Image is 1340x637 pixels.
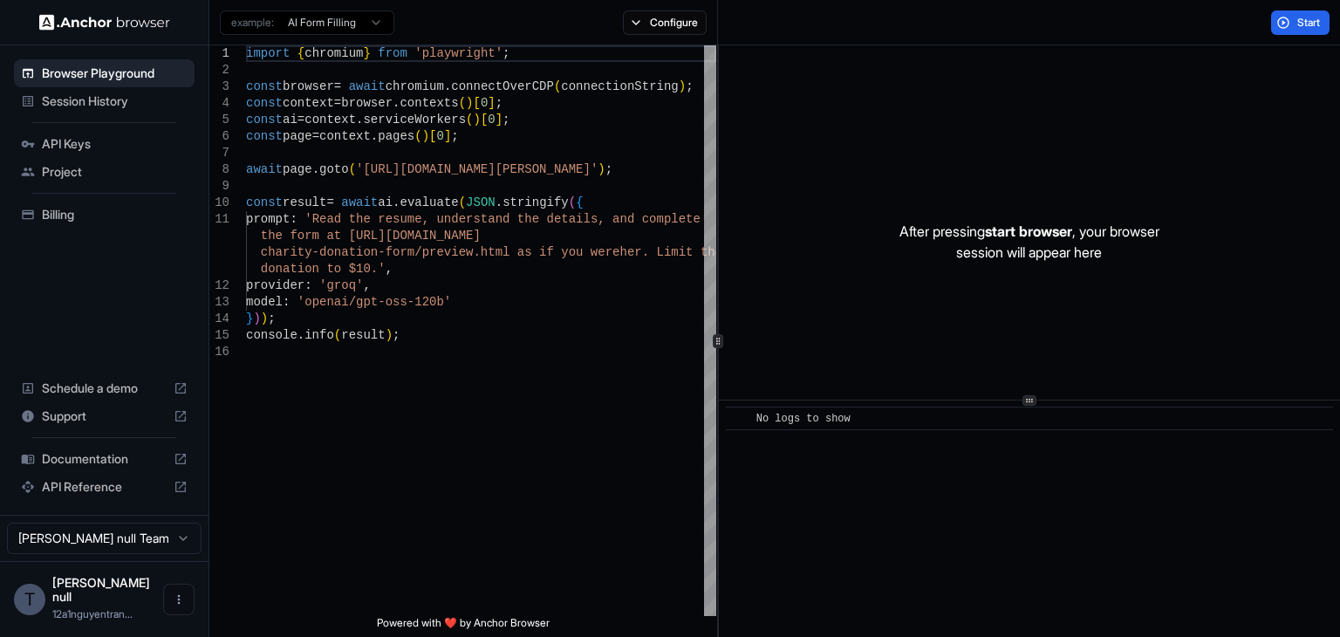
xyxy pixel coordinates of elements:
span: console [246,328,297,342]
span: ; [268,312,275,325]
span: , [386,262,393,276]
span: . [312,162,319,176]
div: 7 [209,145,229,161]
span: . [371,129,378,143]
span: serviceWorkers [363,113,466,127]
span: Powered with ❤️ by Anchor Browser [377,616,550,637]
div: Billing [14,201,195,229]
span: = [326,195,333,209]
button: Start [1271,10,1330,35]
span: '[URL][DOMAIN_NAME][PERSON_NAME]' [356,162,598,176]
span: ( [414,129,421,143]
span: API Reference [42,478,167,496]
span: Session History [42,92,188,110]
div: 13 [209,294,229,311]
span: ; [451,129,458,143]
span: : [290,212,297,226]
span: { [297,46,304,60]
span: context [304,113,356,127]
span: connectionString [561,79,678,93]
span: browser [341,96,393,110]
span: = [334,79,341,93]
div: Browser Playground [14,59,195,87]
span: Billing [42,206,188,223]
span: result [283,195,326,209]
span: ( [459,96,466,110]
span: ​ [735,410,743,428]
div: 15 [209,327,229,344]
span: ] [444,129,451,143]
span: ; [605,162,612,176]
span: [ [481,113,488,127]
span: charity-donation-form/preview.html as if you were [261,245,620,259]
span: chromium [304,46,363,60]
span: . [393,96,400,110]
span: her. Limit the [619,245,722,259]
span: const [246,195,283,209]
span: import [246,46,290,60]
span: await [246,162,283,176]
div: Documentation [14,445,195,473]
span: 0 [481,96,488,110]
span: browser [283,79,334,93]
span: contexts [400,96,458,110]
button: Open menu [163,584,195,615]
div: 16 [209,344,229,360]
span: 'groq' [319,278,363,292]
span: goto [319,162,349,176]
span: ; [502,113,509,127]
div: 8 [209,161,229,178]
span: ; [393,328,400,342]
div: 9 [209,178,229,195]
span: [ [429,129,436,143]
span: 12a1nguyentranthienphu2023@gmail.com [52,607,133,620]
span: ) [261,312,268,325]
div: 14 [209,311,229,327]
span: ai [283,113,297,127]
span: ) [473,113,480,127]
span: [ [473,96,480,110]
span: No logs to show [756,413,851,425]
span: page [283,129,312,143]
div: Support [14,402,195,430]
span: { [576,195,583,209]
span: } [363,46,370,60]
span: . [356,113,363,127]
span: 'openai/gpt-oss-120b' [297,295,451,309]
span: ) [466,96,473,110]
span: info [304,328,334,342]
div: Session History [14,87,195,115]
span: from [378,46,407,60]
span: ( [466,113,473,127]
span: the form at [URL][DOMAIN_NAME] [261,229,481,243]
span: await [341,195,378,209]
div: 5 [209,112,229,128]
span: ) [253,312,260,325]
span: = [312,129,319,143]
div: 2 [209,62,229,79]
span: evaluate [400,195,458,209]
button: Configure [623,10,708,35]
span: context [319,129,371,143]
span: = [334,96,341,110]
div: 12 [209,277,229,294]
span: 0 [488,113,495,127]
img: Anchor Logo [39,14,170,31]
span: 'Read the resume, understand the details, and comp [304,212,671,226]
span: Project [42,163,188,181]
span: page [283,162,312,176]
div: Project [14,158,195,186]
span: ] [496,113,502,127]
div: 6 [209,128,229,145]
span: ) [598,162,605,176]
span: ( [554,79,561,93]
span: ) [422,129,429,143]
div: 1 [209,45,229,62]
span: . [297,328,304,342]
div: 11 [209,211,229,228]
span: ; [502,46,509,60]
span: : [304,278,311,292]
span: . [496,195,502,209]
span: Documentation [42,450,167,468]
div: T [14,584,45,615]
